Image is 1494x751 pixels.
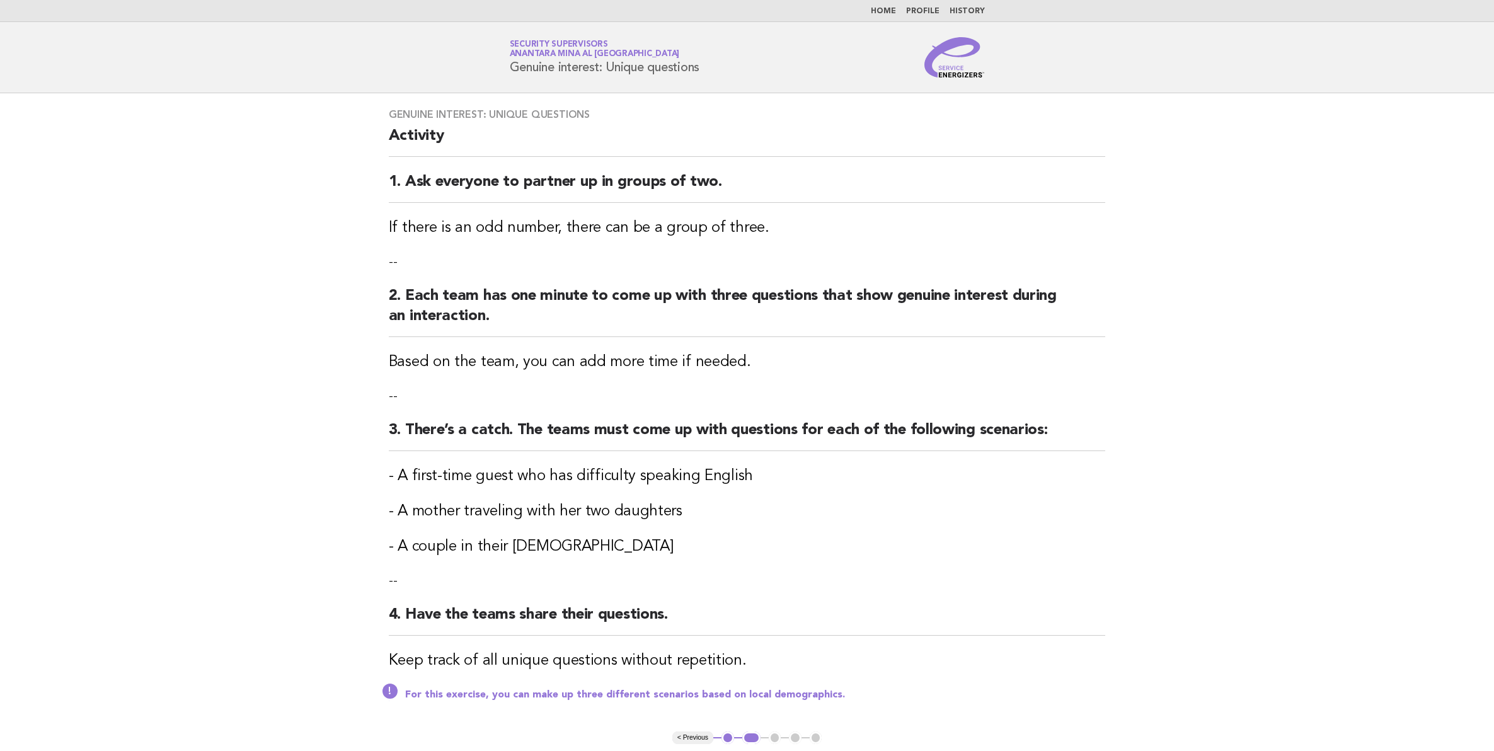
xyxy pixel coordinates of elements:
button: 2 [742,731,761,744]
h2: Activity [389,126,1106,157]
button: < Previous [672,731,713,744]
h1: Genuine interest: Unique questions [510,41,700,74]
h3: Genuine interest: Unique questions [389,108,1106,121]
p: -- [389,387,1106,405]
h3: If there is an odd number, there can be a group of three. [389,218,1106,238]
a: History [950,8,985,15]
a: Home [871,8,896,15]
img: Service Energizers [924,37,985,77]
h3: - A mother traveling with her two daughters [389,502,1106,522]
h3: - A first-time guest who has difficulty speaking English [389,466,1106,486]
h3: - A couple in their [DEMOGRAPHIC_DATA] [389,537,1106,557]
h2: 4. Have the teams share their questions. [389,605,1106,636]
h2: 1. Ask everyone to partner up in groups of two. [389,172,1106,203]
button: 1 [721,731,734,744]
span: Anantara Mina al [GEOGRAPHIC_DATA] [510,50,680,59]
a: Security SupervisorsAnantara Mina al [GEOGRAPHIC_DATA] [510,40,680,58]
p: -- [389,572,1106,590]
p: -- [389,253,1106,271]
h3: Keep track of all unique questions without repetition. [389,651,1106,671]
a: Profile [906,8,939,15]
p: For this exercise, you can make up three different scenarios based on local demographics. [405,689,1106,701]
h3: Based on the team, you can add more time if needed. [389,352,1106,372]
h2: 2. Each team has one minute to come up with three questions that show genuine interest during an ... [389,286,1106,337]
h2: 3. There’s a catch. The teams must come up with questions for each of the following scenarios: [389,420,1106,451]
